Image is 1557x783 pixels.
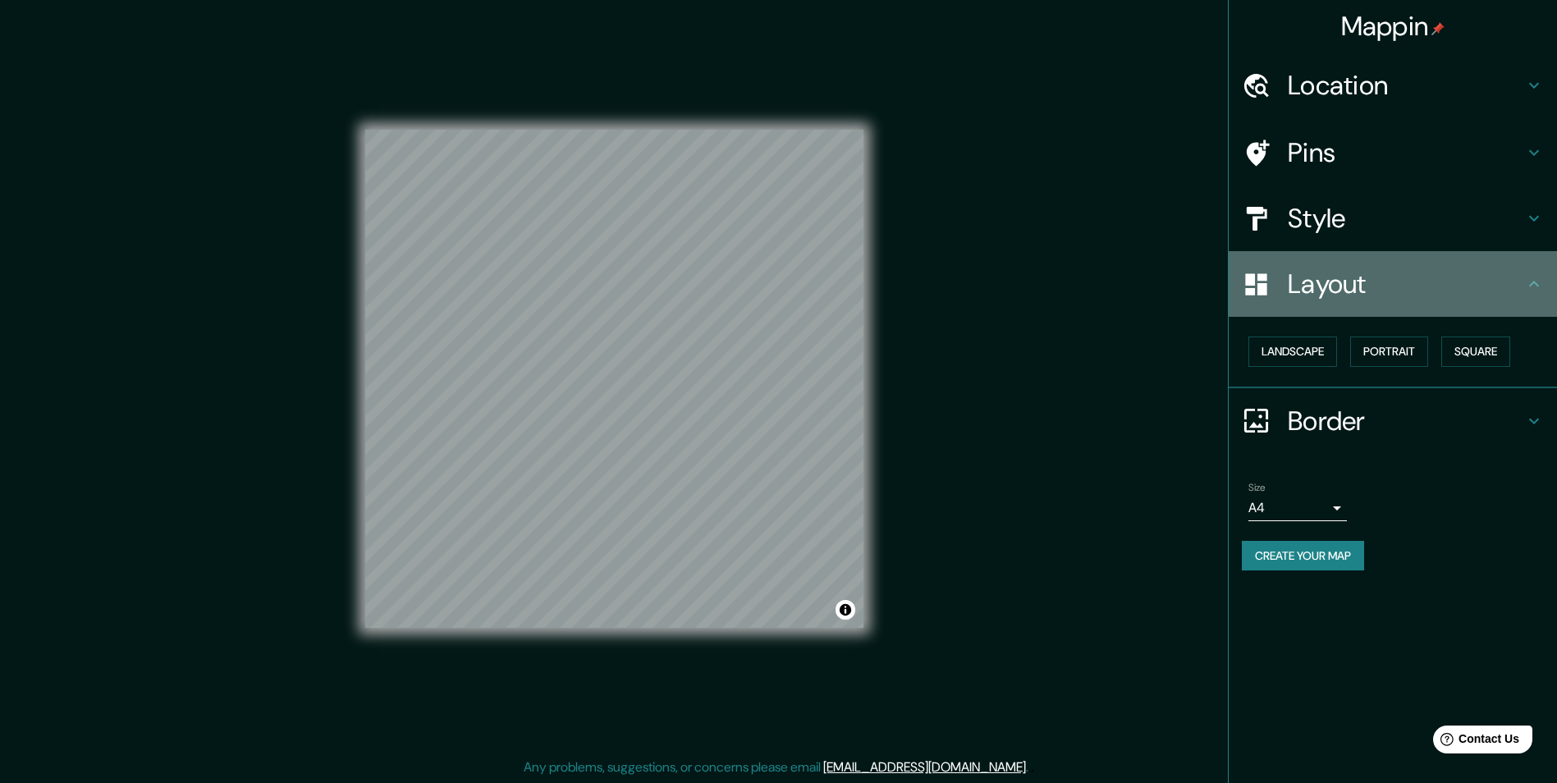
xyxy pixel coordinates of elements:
a: [EMAIL_ADDRESS][DOMAIN_NAME] [823,758,1026,776]
div: Style [1229,185,1557,251]
button: Create your map [1242,541,1364,571]
div: Border [1229,388,1557,454]
label: Size [1248,480,1266,494]
button: Square [1441,337,1510,367]
iframe: Help widget launcher [1411,719,1539,765]
button: Toggle attribution [836,600,855,620]
h4: Location [1288,69,1524,102]
h4: Style [1288,202,1524,235]
div: Layout [1229,251,1557,317]
h4: Layout [1288,268,1524,300]
canvas: Map [365,130,863,628]
div: Location [1229,53,1557,118]
img: pin-icon.png [1431,22,1445,35]
h4: Pins [1288,136,1524,169]
h4: Border [1288,405,1524,437]
div: Pins [1229,120,1557,185]
button: Landscape [1248,337,1337,367]
div: . [1028,758,1031,777]
div: . [1031,758,1034,777]
p: Any problems, suggestions, or concerns please email . [524,758,1028,777]
div: A4 [1248,495,1347,521]
h4: Mappin [1341,10,1445,43]
button: Portrait [1350,337,1428,367]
